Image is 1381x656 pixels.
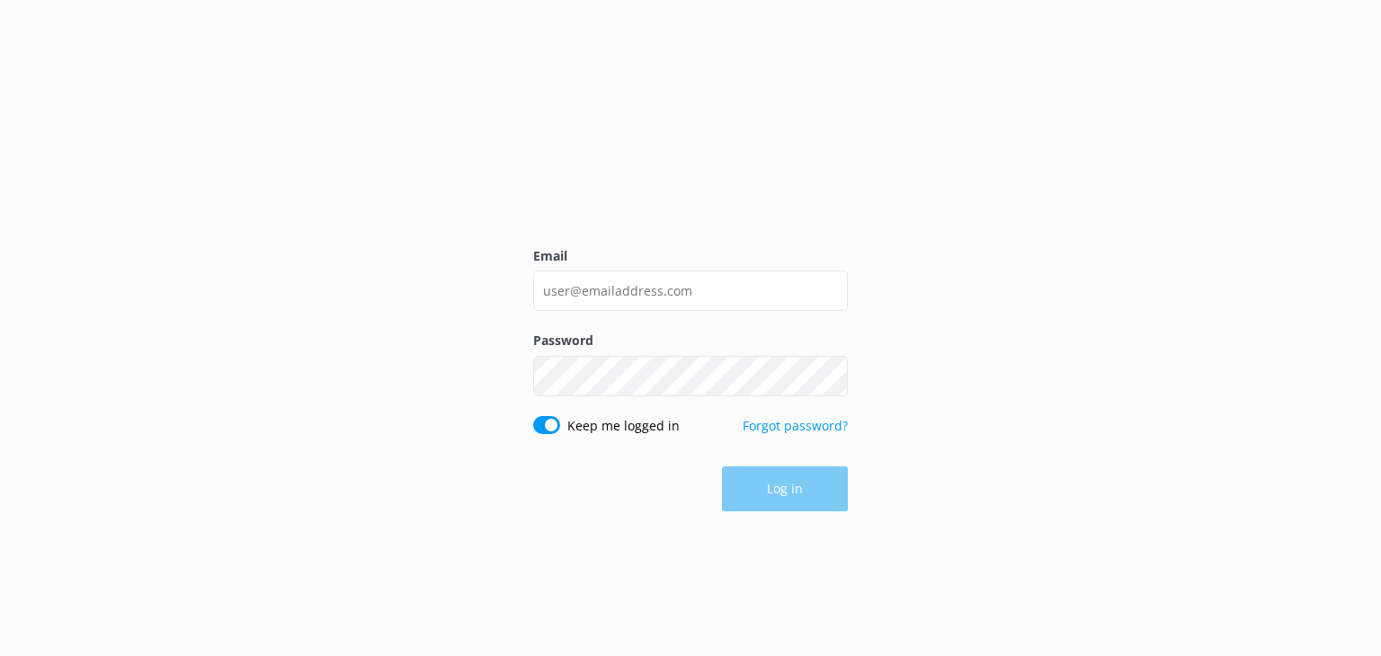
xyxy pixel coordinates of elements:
[743,417,848,434] a: Forgot password?
[533,246,848,266] label: Email
[567,416,680,436] label: Keep me logged in
[812,358,848,394] button: Show password
[533,270,848,311] input: user@emailaddress.com
[533,331,848,350] label: Password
